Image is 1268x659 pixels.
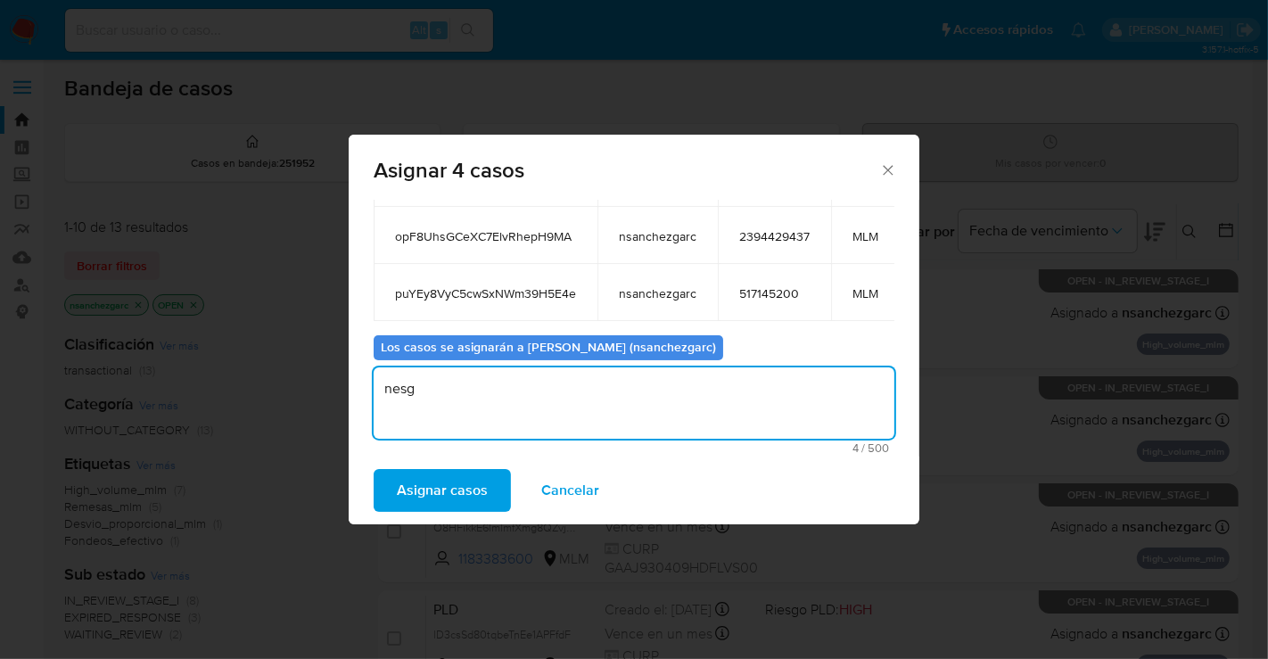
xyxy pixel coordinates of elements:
textarea: nesg [374,367,894,439]
button: Cerrar ventana [879,161,895,177]
span: MLM [852,228,878,244]
span: Asignar 4 casos [374,160,879,181]
button: Cancelar [518,469,622,512]
div: assign-modal [349,135,919,524]
span: nsanchezgarc [619,285,696,301]
span: 2394429437 [739,228,810,244]
span: MLM [852,285,878,301]
span: Cancelar [541,471,599,510]
span: nsanchezgarc [619,228,696,244]
span: puYEy8VyC5cwSxNWm39H5E4e [395,285,576,301]
button: Asignar casos [374,469,511,512]
span: 517145200 [739,285,810,301]
b: Los casos se asignarán a [PERSON_NAME] (nsanchezgarc) [381,338,716,356]
span: Asignar casos [397,471,488,510]
span: opF8UhsGCeXC7ElvRhepH9MA [395,228,576,244]
span: Máximo 500 caracteres [379,442,889,454]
